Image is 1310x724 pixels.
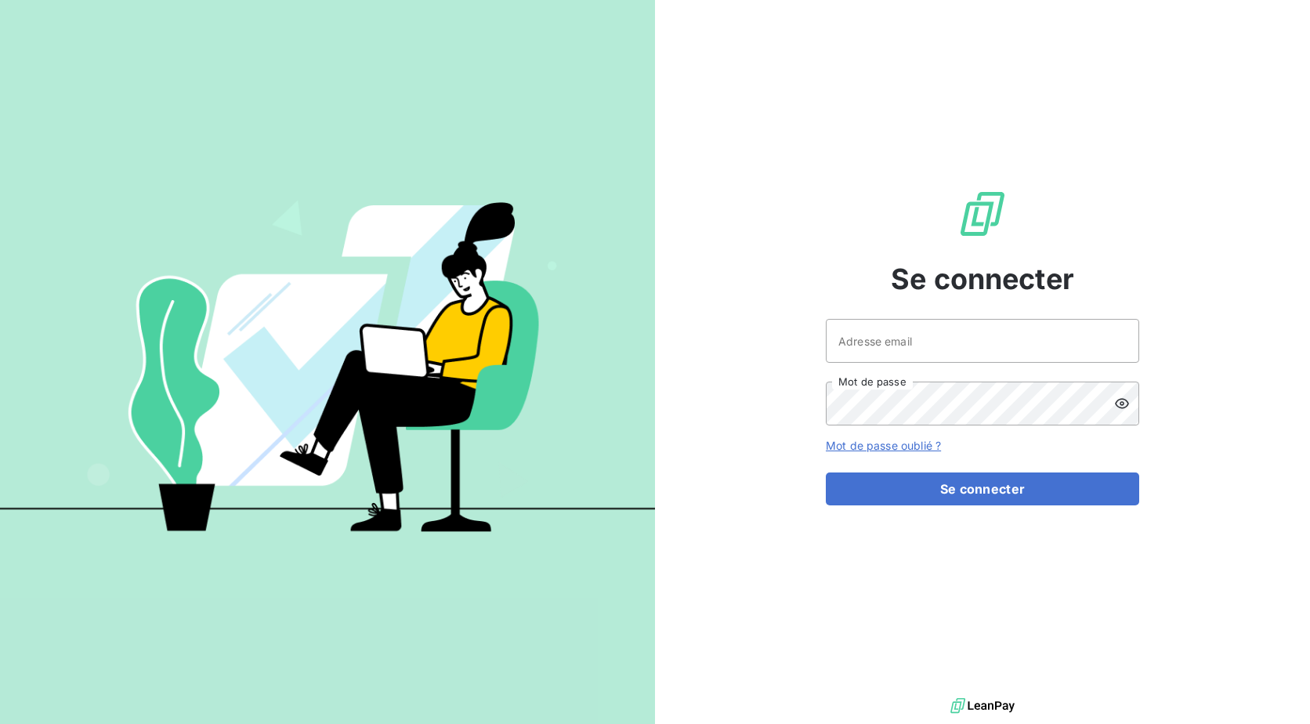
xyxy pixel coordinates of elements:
[891,258,1074,300] span: Se connecter
[957,189,1008,239] img: Logo LeanPay
[826,439,941,452] a: Mot de passe oublié ?
[826,319,1139,363] input: placeholder
[950,694,1015,718] img: logo
[826,472,1139,505] button: Se connecter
